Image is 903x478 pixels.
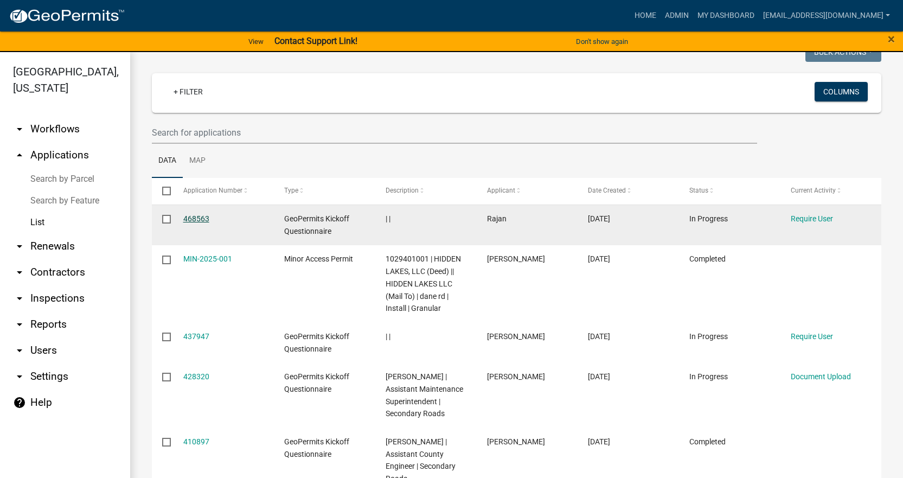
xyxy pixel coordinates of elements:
[791,332,833,341] a: Require User
[888,33,895,46] button: Close
[572,33,632,50] button: Don't show again
[487,214,507,223] span: Rajan
[274,178,375,204] datatable-header-cell: Type
[13,318,26,331] i: arrow_drop_down
[284,332,349,353] span: GeoPermits Kickoff Questionnaire
[13,344,26,357] i: arrow_drop_down
[888,31,895,47] span: ×
[805,42,881,62] button: Bulk Actions
[274,36,357,46] strong: Contact Support Link!
[13,292,26,305] i: arrow_drop_down
[284,254,353,263] span: Minor Access Permit
[375,178,477,204] datatable-header-cell: Description
[13,123,26,136] i: arrow_drop_down
[689,332,728,341] span: In Progress
[152,144,183,179] a: Data
[183,332,209,341] a: 437947
[689,254,726,263] span: Completed
[487,437,545,446] span: Ed Bartels
[588,372,610,381] span: 05/30/2025
[284,214,349,235] span: GeoPermits Kickoff Questionnaire
[588,214,610,223] span: 08/25/2025
[284,372,349,393] span: GeoPermits Kickoff Questionnaire
[588,332,610,341] span: 06/18/2025
[13,396,26,409] i: help
[386,372,463,418] span: Shannon Smith | Assistant Maintenance Superintendent | Secondary Roads
[588,254,610,263] span: 07/17/2025
[183,144,212,179] a: Map
[791,372,851,381] a: Document Upload
[284,187,298,194] span: Type
[487,187,515,194] span: Applicant
[476,178,578,204] datatable-header-cell: Applicant
[588,187,626,194] span: Date Created
[759,5,894,26] a: [EMAIL_ADDRESS][DOMAIN_NAME]
[183,187,242,194] span: Application Number
[693,5,759,26] a: My Dashboard
[244,33,268,50] a: View
[815,82,868,101] button: Columns
[487,332,545,341] span: Shannon Smith
[386,187,419,194] span: Description
[13,149,26,162] i: arrow_drop_up
[13,370,26,383] i: arrow_drop_down
[13,266,26,279] i: arrow_drop_down
[152,122,757,144] input: Search for applications
[588,437,610,446] span: 04/24/2025
[284,437,349,458] span: GeoPermits Kickoff Questionnaire
[386,254,461,313] span: 1029401001 | HIDDEN LAKES, LLC (Deed) || HIDDEN LAKES LLC (Mail To) | dane rd | Install | Granular
[630,5,661,26] a: Home
[386,332,390,341] span: | |
[183,437,209,446] a: 410897
[689,437,726,446] span: Completed
[780,178,881,204] datatable-header-cell: Current Activity
[13,240,26,253] i: arrow_drop_down
[165,82,212,101] a: + Filter
[487,254,545,263] span: Shannon Smith
[152,178,172,204] datatable-header-cell: Select
[183,254,232,263] a: MIN-2025-001
[487,372,545,381] span: Jack Wagon
[679,178,780,204] datatable-header-cell: Status
[172,178,274,204] datatable-header-cell: Application Number
[183,372,209,381] a: 428320
[689,372,728,381] span: In Progress
[791,187,836,194] span: Current Activity
[791,214,833,223] a: Require User
[183,214,209,223] a: 468563
[689,187,708,194] span: Status
[689,214,728,223] span: In Progress
[661,5,693,26] a: Admin
[578,178,679,204] datatable-header-cell: Date Created
[386,214,390,223] span: | |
